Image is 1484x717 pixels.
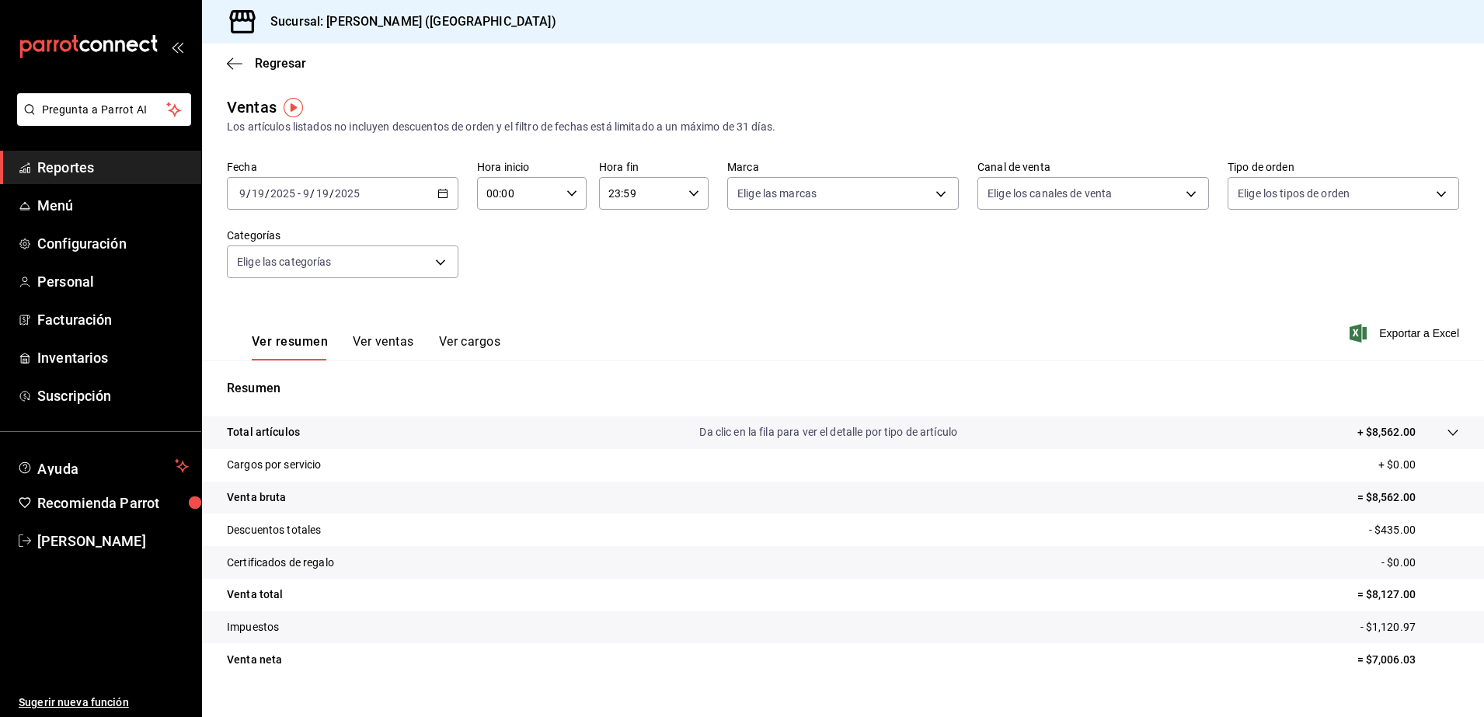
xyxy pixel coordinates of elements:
[977,162,1209,172] label: Canal de venta
[227,586,283,603] p: Venta total
[477,162,587,172] label: Hora inicio
[1238,186,1350,201] span: Elige los tipos de orden
[227,555,334,571] p: Certificados de regalo
[1360,619,1459,635] p: - $1,120.97
[1353,324,1459,343] button: Exportar a Excel
[1357,424,1416,440] p: + $8,562.00
[1228,162,1459,172] label: Tipo de orden
[37,457,169,475] span: Ayuda
[252,334,500,360] div: navigation tabs
[270,187,296,200] input: ----
[1357,652,1459,668] p: = $7,006.03
[1381,555,1459,571] p: - $0.00
[251,187,265,200] input: --
[334,187,361,200] input: ----
[252,334,328,360] button: Ver resumen
[239,187,246,200] input: --
[17,93,191,126] button: Pregunta a Parrot AI
[37,233,189,254] span: Configuración
[353,334,414,360] button: Ver ventas
[302,187,310,200] input: --
[599,162,709,172] label: Hora fin
[227,96,277,119] div: Ventas
[37,347,189,368] span: Inventarios
[737,186,817,201] span: Elige las marcas
[988,186,1112,201] span: Elige los canales de venta
[315,187,329,200] input: --
[227,379,1459,398] p: Resumen
[11,113,191,129] a: Pregunta a Parrot AI
[37,195,189,216] span: Menú
[284,98,303,117] img: Tooltip marker
[227,619,279,635] p: Impuestos
[171,40,183,53] button: open_drawer_menu
[258,12,556,31] h3: Sucursal: [PERSON_NAME] ([GEOGRAPHIC_DATA])
[227,424,300,440] p: Total artículos
[237,254,332,270] span: Elige las categorías
[227,489,286,506] p: Venta bruta
[310,187,315,200] span: /
[37,271,189,292] span: Personal
[227,230,458,241] label: Categorías
[439,334,501,360] button: Ver cargos
[227,56,306,71] button: Regresar
[699,424,957,440] p: Da clic en la fila para ver el detalle por tipo de artículo
[19,694,189,711] span: Sugerir nueva función
[1357,586,1459,603] p: = $8,127.00
[329,187,334,200] span: /
[37,385,189,406] span: Suscripción
[1357,489,1459,506] p: = $8,562.00
[255,56,306,71] span: Regresar
[298,187,301,200] span: -
[727,162,959,172] label: Marca
[1369,522,1459,538] p: - $435.00
[246,187,251,200] span: /
[227,652,282,668] p: Venta neta
[37,309,189,330] span: Facturación
[42,102,167,118] span: Pregunta a Parrot AI
[227,119,1459,135] div: Los artículos listados no incluyen descuentos de orden y el filtro de fechas está limitado a un m...
[37,493,189,513] span: Recomienda Parrot
[37,157,189,178] span: Reportes
[227,522,321,538] p: Descuentos totales
[37,531,189,552] span: [PERSON_NAME]
[227,457,322,473] p: Cargos por servicio
[227,162,458,172] label: Fecha
[265,187,270,200] span: /
[1378,457,1459,473] p: + $0.00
